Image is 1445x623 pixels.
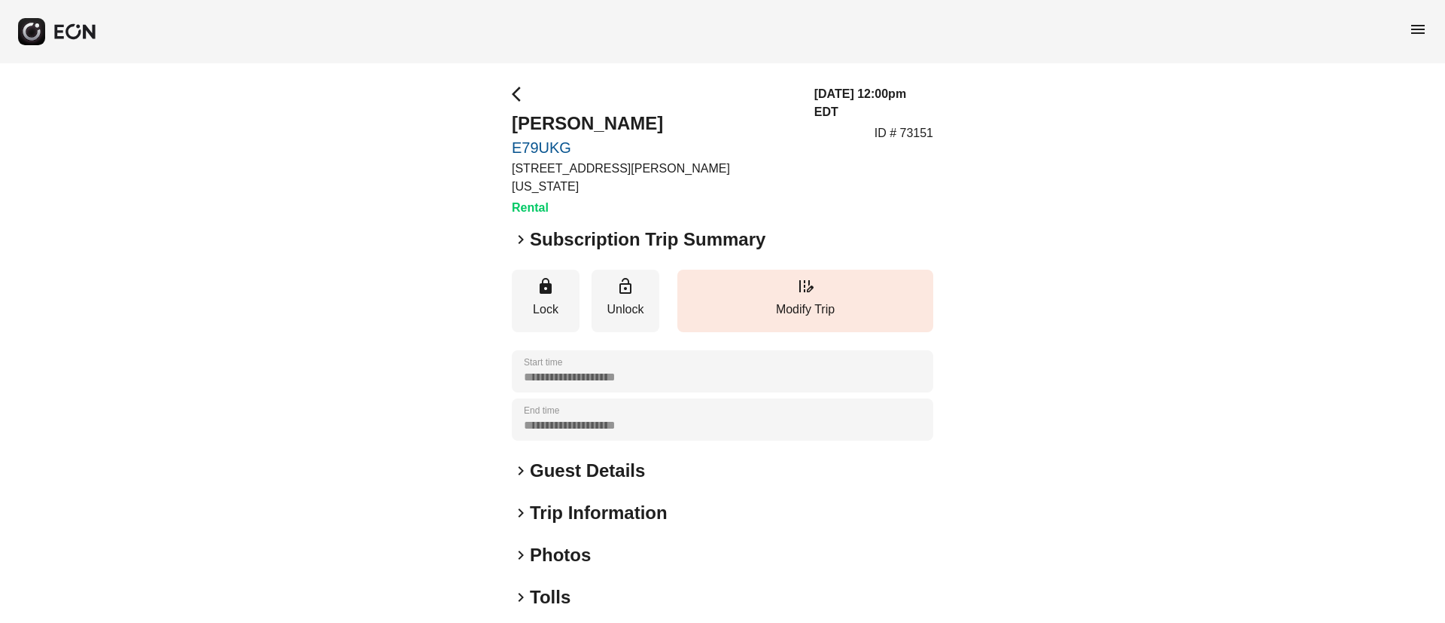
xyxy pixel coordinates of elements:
[512,462,530,480] span: keyboard_arrow_right
[1409,20,1427,38] span: menu
[530,543,591,567] h2: Photos
[537,277,555,295] span: lock
[512,160,796,196] p: [STREET_ADDRESS][PERSON_NAME][US_STATE]
[530,501,668,525] h2: Trip Information
[530,228,765,252] h2: Subscription Trip Summary
[530,459,645,483] h2: Guest Details
[592,270,659,332] button: Unlock
[616,277,634,295] span: lock_open
[530,585,570,609] h2: Tolls
[512,231,530,249] span: keyboard_arrow_right
[512,139,796,157] a: E79UKG
[599,301,652,319] p: Unlock
[875,124,933,142] p: ID # 73151
[512,270,580,332] button: Lock
[512,199,796,217] h3: Rental
[685,301,926,319] p: Modify Trip
[512,504,530,522] span: keyboard_arrow_right
[519,301,572,319] p: Lock
[677,270,933,332] button: Modify Trip
[512,85,530,103] span: arrow_back_ios
[796,277,814,295] span: edit_road
[512,546,530,564] span: keyboard_arrow_right
[512,588,530,606] span: keyboard_arrow_right
[512,111,796,136] h2: [PERSON_NAME]
[814,85,933,121] h3: [DATE] 12:00pm EDT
